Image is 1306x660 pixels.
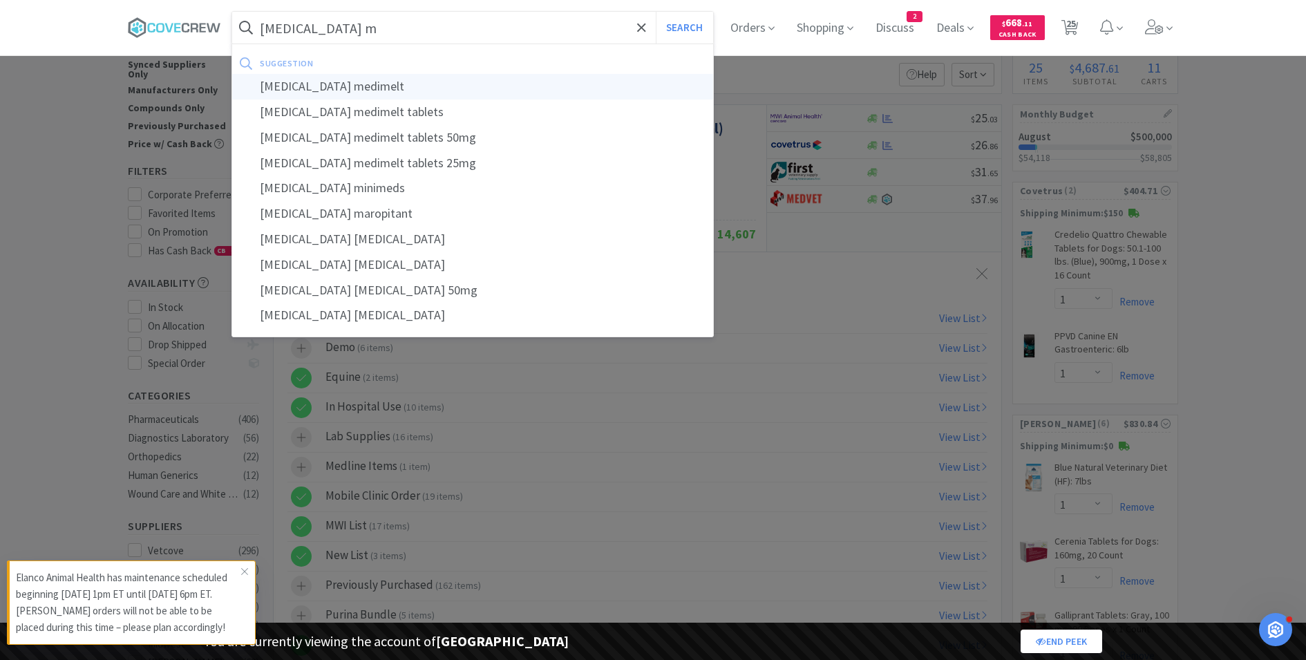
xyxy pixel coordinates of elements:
div: [MEDICAL_DATA] medimelt tablets [232,100,713,125]
a: End Peek [1021,630,1102,653]
div: suggestion [260,53,509,74]
div: [MEDICAL_DATA] medimelt tablets 50mg [232,125,713,151]
span: . 11 [1022,19,1032,28]
div: [MEDICAL_DATA] [MEDICAL_DATA] [232,303,713,328]
input: Search by item, sku, manufacturer, ingredient, size... [232,12,713,44]
p: You are currently viewing the account of [204,630,569,652]
div: [MEDICAL_DATA] [MEDICAL_DATA] [232,252,713,278]
a: Discuss2 [870,22,920,35]
div: [MEDICAL_DATA] minimeds [232,176,713,201]
span: Cash Back [999,31,1037,40]
p: Elanco Animal Health has maintenance scheduled beginning [DATE] 1pm ET until [DATE] 6pm ET. [PERS... [16,569,241,636]
div: [MEDICAL_DATA] [MEDICAL_DATA] [232,227,713,252]
span: 668 [1002,16,1032,29]
div: [MEDICAL_DATA] maropitant [232,201,713,227]
span: 2 [907,12,922,21]
strong: [GEOGRAPHIC_DATA] [436,632,569,650]
span: $ [1002,19,1005,28]
div: [MEDICAL_DATA] medimelt [232,74,713,100]
div: [MEDICAL_DATA] [MEDICAL_DATA] 50mg [232,278,713,303]
div: [MEDICAL_DATA] medimelt tablets 25mg [232,151,713,176]
iframe: Intercom live chat [1259,613,1292,646]
a: 25 [1056,23,1084,36]
a: $668.11Cash Back [990,9,1045,46]
button: Search [656,12,713,44]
